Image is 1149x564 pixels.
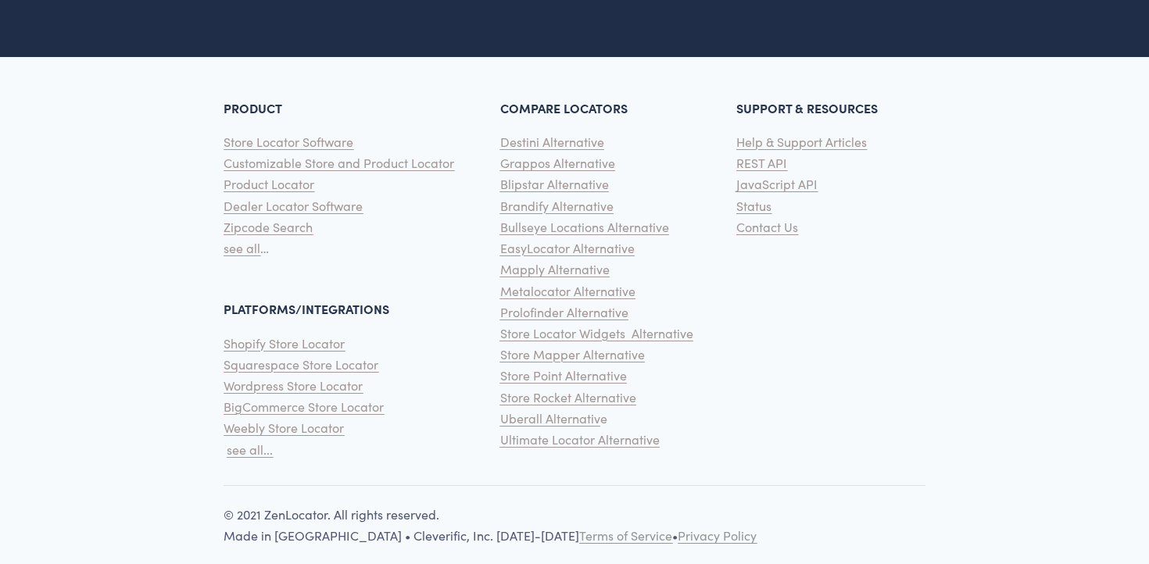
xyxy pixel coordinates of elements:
[500,134,604,150] span: Destini Alternative
[500,304,628,320] span: Prolofinder Alternative
[224,333,345,354] a: Shopify Store Locator
[500,387,636,408] a: Store Rocket Alternative
[224,237,260,259] a: see all
[500,429,660,450] a: Ultimate Locator Alternative
[224,398,384,415] span: BigCommerce Store Locator
[579,525,672,546] a: Terms of Service
[500,346,645,362] span: Store Mapper Alternative
[224,152,454,173] a: Customizable Store and Product Locator
[224,335,345,352] span: Shopify Store Locator
[224,354,378,375] a: Squarespace Store Locator
[224,240,260,256] span: see all
[224,375,363,396] a: Wordpress Store Locator
[736,173,818,195] a: JavaScript API
[500,365,627,386] a: Store Point Alternative
[500,173,609,195] a: Blipstar Alternative
[227,439,273,460] a: see all...
[224,396,384,417] a: BigCommerce Store Locator
[224,219,313,235] span: Zipcode Search
[500,261,610,277] span: Mapply Alternative
[600,410,607,427] span: e
[224,176,314,192] span: Product Locator
[224,300,389,317] strong: PLATFORMS/INTEGRATIONS
[224,356,378,373] span: Squarespace Store Locator
[500,323,693,344] a: Store Locator Widgets Alternative
[736,195,771,216] a: Status
[260,240,269,256] span: …
[500,389,636,405] span: Store Rocket Alternative
[500,99,628,116] strong: COMPARE LOCATORS
[227,441,273,458] span: see all...
[736,134,867,150] span: Help & Support Articles
[500,431,660,448] span: Ultimate Locator Alternative
[500,344,645,365] a: Store Mapper Alternative
[500,259,610,280] a: Mapply Alternative
[500,367,627,384] span: Store Point Alternative
[500,216,669,237] a: Bullseye Locations Alternative
[736,176,818,192] span: JavaScript API
[224,134,353,150] span: Store Locator Software
[224,131,353,152] a: Store Locator Software
[224,198,363,214] span: Dealer Locator Software
[500,302,628,323] a: Prolofinder Alternative
[500,152,615,173] a: Grappos Alternative
[500,280,635,302] a: Metalocator Alternative
[500,155,615,171] span: Grappos Alternative
[736,155,787,171] span: REST API
[500,195,614,216] a: Brandify Alternative
[224,155,454,171] span: Customizable Store and Product Locator
[736,198,771,214] span: Status
[678,527,757,544] span: Privacy Policy
[224,417,344,438] a: Weebly Store Locator
[736,99,878,116] strong: SUPPORT & RESOURCES
[500,131,604,152] a: Destini Alternative
[500,237,635,259] a: EasyLocator Alternative
[579,527,672,544] span: Terms of Service
[224,419,344,436] span: Weebly Store Locator
[500,176,609,192] span: Blipstar Alternative
[500,325,693,341] span: Store Locator Widgets Alternative
[500,198,614,214] span: Brandify Alternative
[500,240,635,256] span: EasyLocator Alternative
[678,525,757,546] a: Privacy Policy
[224,377,363,394] span: Wordpress Store Locator
[224,504,925,546] p: © 2021 ZenLocator. All rights reserved. Made in [GEOGRAPHIC_DATA] • Cleverific, Inc. [DATE]-[DATE] •
[224,216,313,237] a: Zipcode Search
[500,219,669,235] span: Bullseye Locations Alternative
[500,283,635,299] span: Metalocator Alternative
[736,216,798,237] a: Contact Us
[500,408,600,429] a: Uberall Alternativ
[736,219,798,235] span: Contact Us
[500,410,600,427] span: Uberall Alternativ
[736,152,787,173] a: REST API
[736,131,867,152] a: Help & Support Articles
[224,99,282,116] strong: PRODUCT
[224,173,314,195] a: Product Locator
[224,195,363,216] a: Dealer Locator Software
